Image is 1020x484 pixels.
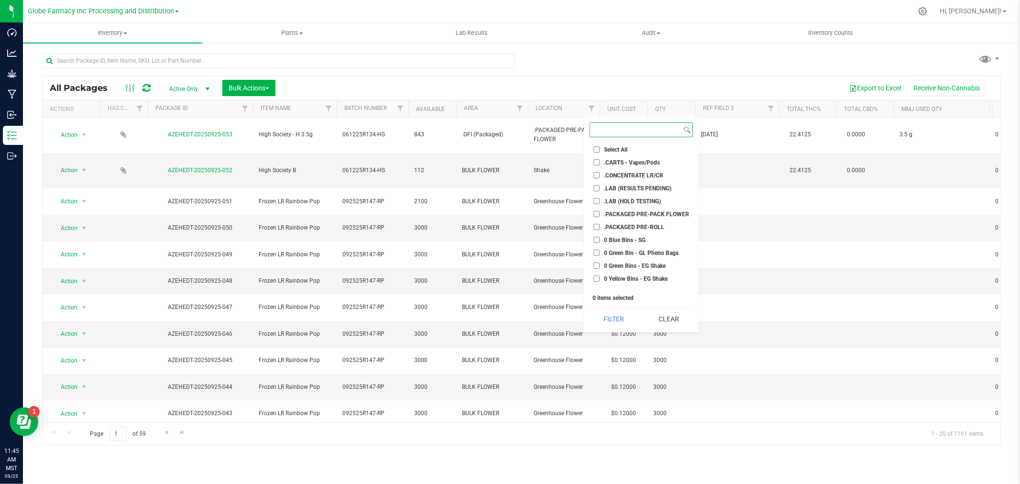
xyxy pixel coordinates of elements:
span: Frozen LR Rainbow Pop [259,330,331,339]
span: 3000 [653,383,690,392]
span: Action [52,327,78,341]
input: 0 Blue Bins - SG [593,237,600,243]
span: 092525R147-RP [342,276,403,286]
inline-svg: Manufacturing [7,89,17,99]
span: Hi, [PERSON_NAME]! [940,7,1002,15]
span: BULK FLOWER [462,223,522,232]
p: 09/25 [4,473,19,480]
span: Greenhouse Flower [534,276,594,286]
span: 092525R147-RP [342,330,403,339]
a: Filter [393,100,408,117]
span: Frozen LR Rainbow Pop [259,223,331,232]
span: 3000 [653,356,690,365]
iframe: Resource center unread badge [28,406,40,418]
span: BULK FLOWER [462,330,522,339]
a: Filter [584,100,600,117]
a: Inventory Counts [741,23,920,43]
span: 3000 [414,330,450,339]
a: Filter [512,100,528,117]
a: MMJ Used Qty [901,106,942,112]
span: 0.0000 [842,128,870,142]
div: AZEHEDT-20250925-045 [146,356,254,365]
span: BULK FLOWER [462,356,522,365]
a: Total CBD% [844,106,878,112]
input: .CONCENTRATE LR/CR [593,172,600,178]
span: Greenhouse Flower [534,383,594,392]
span: 3000 [414,276,450,286]
td: $0.12000 [600,348,647,374]
span: BULK FLOWER [462,409,522,418]
a: AZEHEDT-20250925-053 [168,131,233,138]
div: Manage settings [917,7,929,16]
span: .GFI (Packaged) [462,130,522,139]
span: Action [52,407,78,420]
button: Clear [645,308,693,330]
span: 22.4125 [785,128,816,142]
div: 3.5 g [899,130,984,139]
inline-svg: Inventory [7,131,17,140]
input: .PACKAGED PRE-ROLL [593,224,600,230]
a: Audit [561,23,741,43]
span: select [78,275,90,288]
span: select [78,195,90,208]
span: 0 Green Bins - EG Shake [604,263,666,269]
span: Frozen LR Rainbow Pop [259,356,331,365]
span: 092525R147-RP [342,356,403,365]
span: Action [52,354,78,367]
span: select [78,407,90,420]
span: 092525R147-RP [342,383,403,392]
span: Action [52,221,78,235]
span: Bulk Actions [229,84,269,92]
a: Go to the last page [175,427,189,440]
span: BULK FLOWER [462,166,522,175]
span: 092525R147-RP [342,197,403,206]
span: 092525R147-RP [342,250,403,259]
a: Batch Number [344,105,387,111]
div: AZEHEDT-20250925-050 [146,223,254,232]
span: select [78,221,90,235]
div: AZEHEDT-20250925-051 [146,197,254,206]
a: AZEHEDT-20250925-052 [168,167,233,174]
span: [DATE] [701,130,773,139]
a: Plants [202,23,382,43]
span: Globe Farmacy Inc Processing and Distribution [28,7,174,15]
span: Greenhouse Flower [534,356,594,365]
span: 061225R134-HS [342,130,403,139]
inline-svg: Analytics [7,48,17,58]
div: AZEHEDT-20250925-043 [146,409,254,418]
span: Action [52,128,78,142]
span: Action [52,380,78,394]
inline-svg: Outbound [7,151,17,161]
a: Unit Cost [607,106,636,112]
div: AZEHEDT-20250925-047 [146,303,254,312]
span: .LAB (RESULTS PENDING) [604,186,671,191]
span: Greenhouse Flower [534,303,594,312]
span: Greenhouse Flower [534,250,594,259]
span: .CONCENTRATE LR/CR [604,173,663,178]
span: 112 [414,166,450,175]
span: 2100 [414,197,450,206]
span: 092525R147-RP [342,303,403,312]
span: Greenhouse Flower [534,409,594,418]
inline-svg: Grow [7,69,17,78]
span: select [78,128,90,142]
span: Plants [203,29,381,37]
p: 11:45 AM MST [4,447,19,473]
span: Greenhouse Flower [534,223,594,232]
span: .PACKAGED PRE-PACK FLOWER [604,211,689,217]
input: .PACKAGED PRE-PACK FLOWER [593,211,600,217]
span: Action [52,275,78,288]
inline-svg: Inbound [7,110,17,120]
div: AZEHEDT-20250925-044 [146,383,254,392]
span: Action [52,248,78,261]
a: Package ID [155,105,188,111]
span: 1 - 20 of 1161 items [924,427,991,441]
span: Shake [534,166,594,175]
span: Audit [562,29,740,37]
span: Inventory Counts [795,29,866,37]
a: Available [416,106,445,112]
span: .PACKAGED PRE-PACK FLOWER [534,126,594,144]
span: 061225R134-HS [342,166,403,175]
button: Filter [590,308,638,330]
span: Frozen LR Rainbow Pop [259,303,331,312]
